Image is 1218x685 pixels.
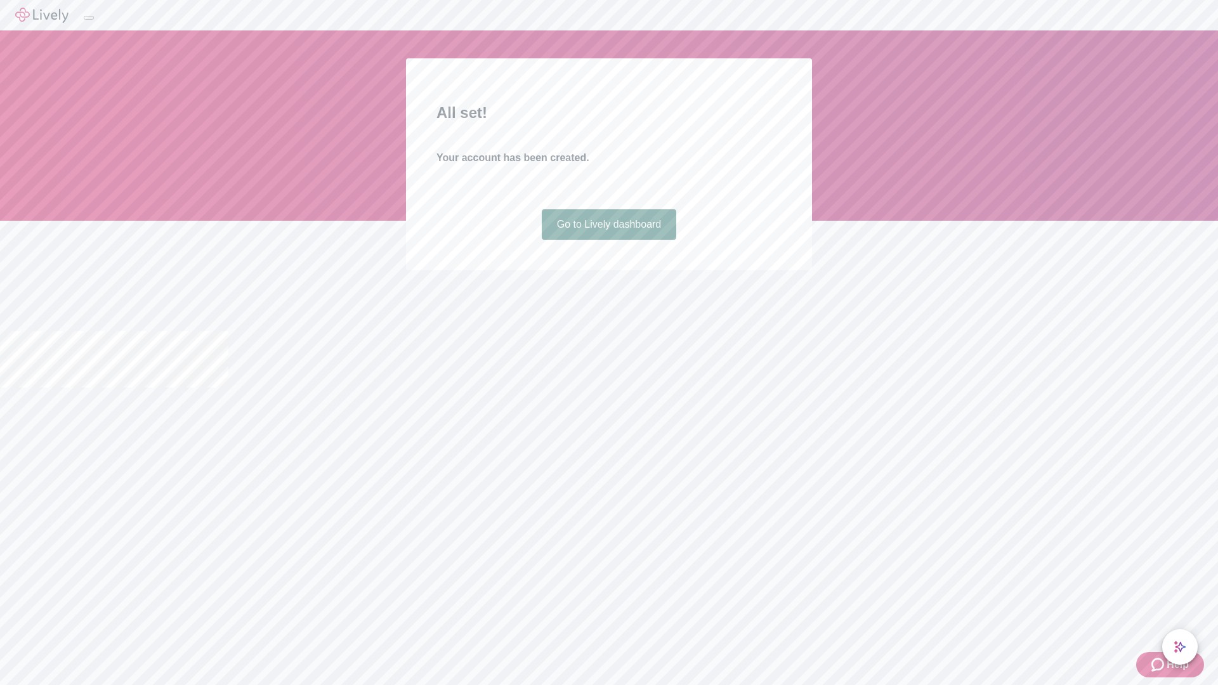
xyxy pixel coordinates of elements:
[1136,652,1204,677] button: Zendesk support iconHelp
[436,150,782,166] h4: Your account has been created.
[1162,629,1198,665] button: chat
[1167,657,1189,672] span: Help
[542,209,677,240] a: Go to Lively dashboard
[436,101,782,124] h2: All set!
[1174,641,1186,653] svg: Lively AI Assistant
[84,16,94,20] button: Log out
[1151,657,1167,672] svg: Zendesk support icon
[15,8,69,23] img: Lively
